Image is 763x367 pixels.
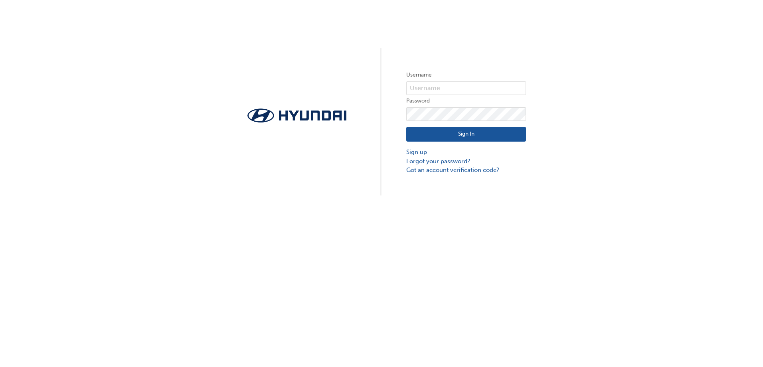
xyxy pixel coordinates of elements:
a: Forgot your password? [406,157,526,166]
img: Trak [237,106,357,125]
button: Sign In [406,127,526,142]
label: Password [406,96,526,106]
a: Sign up [406,148,526,157]
a: Got an account verification code? [406,166,526,175]
label: Username [406,70,526,80]
input: Username [406,81,526,95]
